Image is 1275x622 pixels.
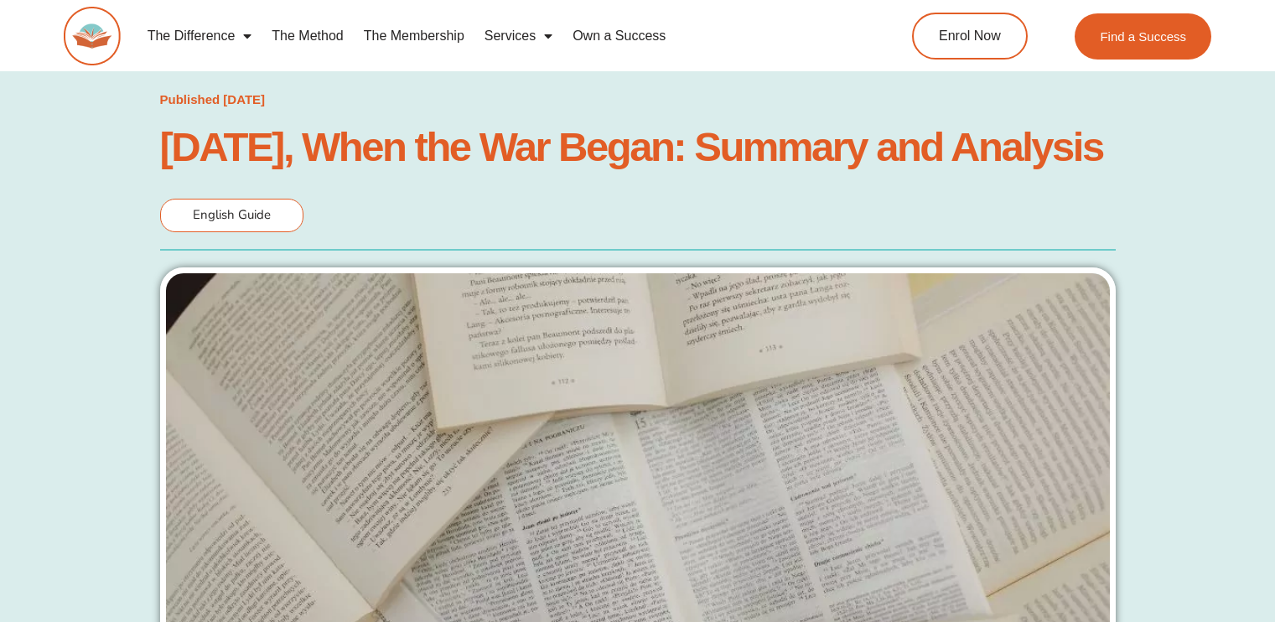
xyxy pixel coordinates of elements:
[354,17,474,55] a: The Membership
[1100,30,1186,43] span: Find a Success
[939,29,1001,43] span: Enrol Now
[137,17,847,55] nav: Menu
[262,17,353,55] a: The Method
[160,128,1116,165] h1: [DATE], When the War Began: Summary and Analysis
[160,92,220,106] span: Published
[474,17,562,55] a: Services
[912,13,1028,60] a: Enrol Now
[1075,13,1211,60] a: Find a Success
[223,92,265,106] time: [DATE]
[160,88,266,111] a: Published [DATE]
[193,206,271,223] span: English Guide
[562,17,676,55] a: Own a Success
[137,17,262,55] a: The Difference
